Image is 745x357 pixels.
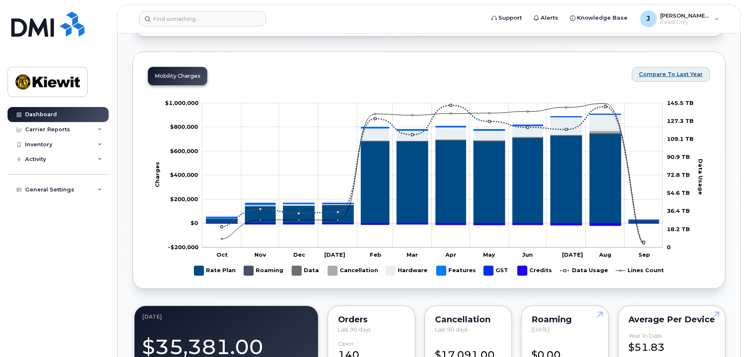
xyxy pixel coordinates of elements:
tspan: 36.4 TB [667,207,690,214]
tspan: 127.3 TB [667,117,694,124]
g: Rate Plan [194,263,236,279]
tspan: Nov [254,251,266,258]
span: Support [498,14,522,22]
g: Lines Count [616,263,664,279]
span: Read Only [660,19,710,25]
g: Cancellation [328,263,378,279]
a: Knowledge Base [564,10,633,26]
g: Features [206,114,659,219]
tspan: 109.1 TB [667,135,694,142]
div: Average per Device [628,316,715,323]
g: $0 [170,123,198,130]
span: Knowledge Base [577,14,628,22]
span: [DATE] [531,326,549,333]
tspan: 90.9 TB [667,153,690,160]
div: Cancellation [435,316,502,323]
tspan: $0 [191,219,198,226]
tspan: Dec [293,251,305,258]
tspan: [DATE] [324,251,345,258]
div: $51.83 [628,333,715,354]
a: Alerts [528,10,564,26]
g: Features [437,263,476,279]
g: $0 [170,196,198,202]
tspan: $600,000 [170,148,198,154]
tspan: [DATE] [562,251,583,258]
tspan: Oct [216,251,228,258]
tspan: $400,000 [170,171,198,178]
span: Compare To Last Year [639,70,703,78]
div: September 2025 [142,314,310,320]
g: GST [484,263,509,279]
g: $0 [170,148,198,154]
tspan: 72.8 TB [667,171,690,178]
g: $0 [165,99,198,106]
g: Hardware [386,263,428,279]
g: Legend [194,263,664,279]
div: Orders [338,316,405,323]
tspan: Jun [522,251,533,258]
g: Data Usage [560,263,608,279]
button: Compare To Last Year [632,67,710,82]
a: Support [486,10,528,26]
g: Roaming [244,263,284,279]
tspan: -$200,000 [168,244,198,250]
span: Last 90 days [435,326,468,333]
tspan: $1,000,000 [165,99,198,106]
g: Chart [154,99,704,279]
span: Alerts [541,14,558,22]
tspan: 145.5 TB [667,99,694,106]
g: Credits [206,223,659,225]
tspan: $200,000 [170,196,198,202]
tspan: Aug [599,251,611,258]
iframe: Messenger Launcher [709,321,739,351]
g: $0 [170,171,198,178]
span: Last 90 days [338,326,371,333]
div: Roaming [531,316,598,323]
div: Year to Date [628,333,662,339]
tspan: Mar [407,251,418,258]
g: Data [292,263,320,279]
div: Judson.SkoogSmith [634,10,725,27]
div: Open [338,341,353,347]
tspan: Sep [638,251,650,258]
tspan: Data Usage [697,158,704,194]
tspan: 18.2 TB [667,225,690,232]
tspan: May [483,251,495,258]
tspan: 54.6 TB [667,189,690,196]
g: $0 [168,244,198,250]
span: J [646,14,650,24]
span: [PERSON_NAME].SkoogSmith [660,12,710,19]
g: Credits [518,263,552,279]
tspan: $800,000 [170,123,198,130]
tspan: Feb [370,251,381,258]
input: Find something... [139,11,266,26]
tspan: 0 [667,244,671,250]
tspan: Charges [154,162,160,187]
tspan: Apr [445,251,456,258]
